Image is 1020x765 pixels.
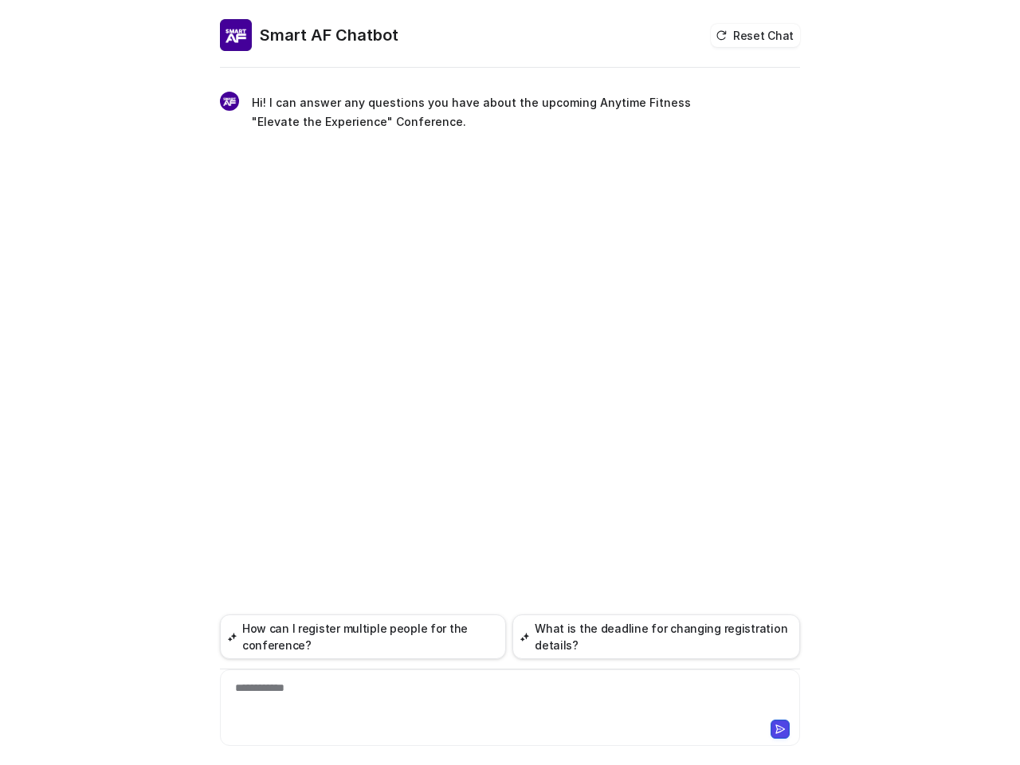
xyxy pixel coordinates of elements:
[252,93,718,131] p: Hi! I can answer any questions you have about the upcoming Anytime Fitness "Elevate the Experienc...
[260,24,398,46] h2: Smart AF Chatbot
[220,614,506,659] button: How can I register multiple people for the conference?
[711,24,800,47] button: Reset Chat
[512,614,800,659] button: What is the deadline for changing registration details?
[220,19,252,51] img: Widget
[220,92,239,111] img: Widget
